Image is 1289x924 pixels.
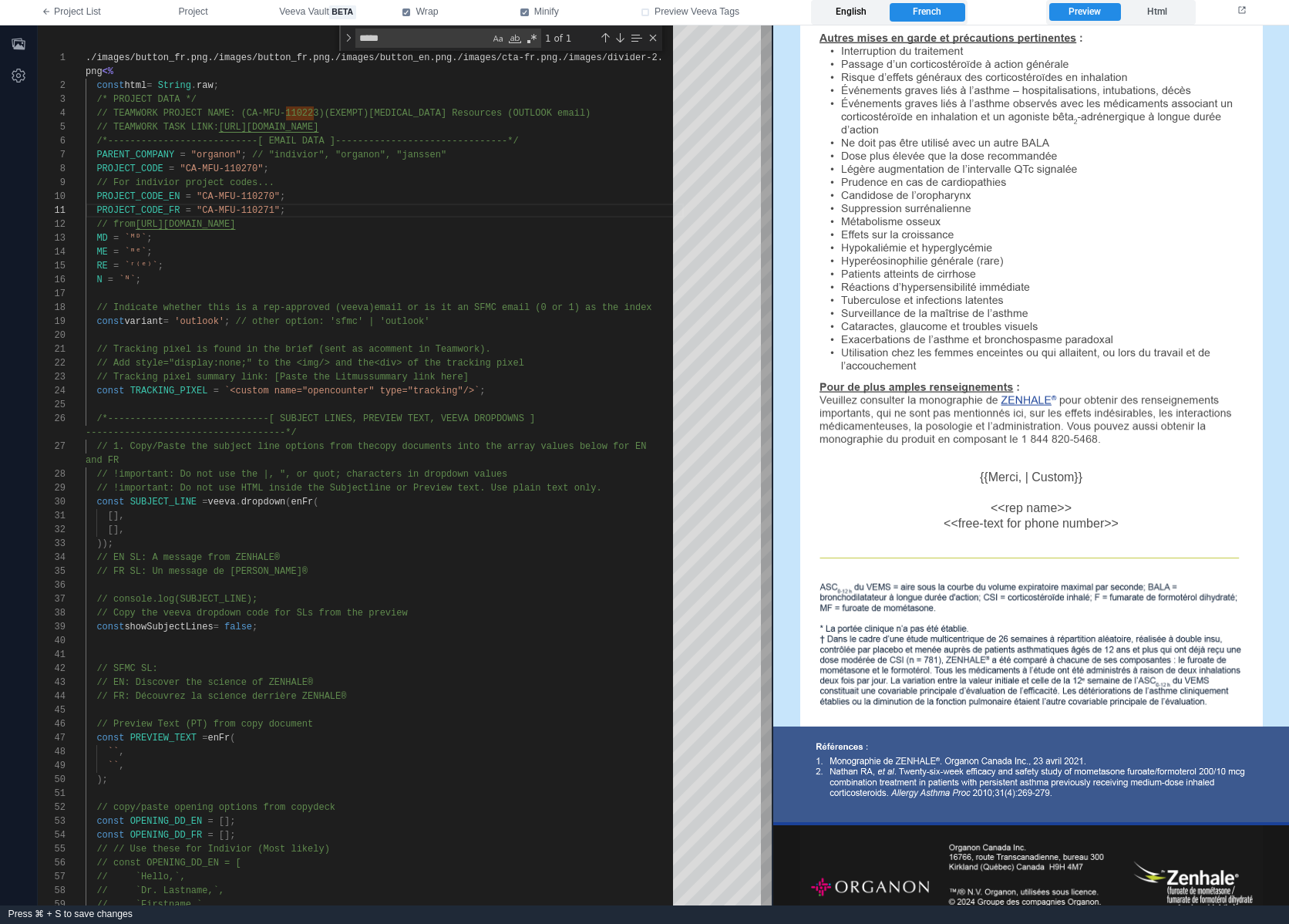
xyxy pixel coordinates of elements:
div: 49 [38,759,66,773]
label: Preview [1049,3,1120,22]
div: 21 [38,342,66,356]
span: ; [280,205,285,216]
span: // !important: Do not use the |, ", or quot; chara [96,469,374,480]
div: 30 [38,495,66,509]
span: = [113,261,119,271]
span: = [214,386,219,396]
span: // TEAMWORK PROJECT NAME: (CA-MFU-110223)(EXEMPT) [96,108,369,119]
div: 25 [38,398,66,412]
span: es/button_en.png./images/cta-fr.png./images/divide [363,52,641,63]
div: 1 of 1 [544,29,597,48]
span: comment in Teamwork). [374,344,490,355]
div: 8 [38,162,66,176]
span: PROJECT_CODE_EN [96,191,180,202]
span: 'outlook' [174,316,224,327]
div: 52 [38,801,66,814]
textarea: Find [356,29,490,47]
div: 16 [38,273,66,287]
div: 41 [38,648,66,662]
div: 2 [38,79,66,93]
div: 57 [38,870,66,884]
span: // EN SL: A message from ZENHALE® [96,552,280,563]
span: Minify [534,5,559,19]
div: 19 [38,315,66,329]
div: 38 [38,606,66,620]
span: = [207,816,213,827]
label: French [890,3,964,22]
div: 20 [38,329,66,342]
span: ------------------------*/ [374,136,518,147]
label: Html [1122,3,1193,22]
span: ; [480,386,485,396]
span: x [646,302,651,313]
div: 12 [38,218,66,231]
span: `ᵐᵉ` [124,247,146,258]
span: [], [108,511,125,521]
span: )); [96,538,113,549]
span: ; [252,622,257,632]
span: // SFMC SL: [96,663,157,674]
span: const [96,830,124,841]
span: ; [263,164,268,174]
span: const [96,316,124,327]
div: 42 [38,662,66,676]
span: , [119,747,124,757]
span: `ʳ⁽ᵉ⁾` [124,261,157,271]
div: 33 [38,537,66,551]
div: 14 [38,245,66,259]
span: const [96,816,124,827]
div: Next Match (Enter) [614,32,626,44]
div: 37 [38,592,66,606]
span: // Add style="display:none;" to the <img/> and the [96,358,374,369]
span: [MEDICAL_DATA] Resources (OUTLOOK email) [369,108,591,119]
div: 53 [38,814,66,828]
img: Organon | Organon Canada Inc.<br/> 16766, route Transcanadienne, bureau 300<br/> Kirkland (Québec... [27,800,490,923]
span: <div> of the tracking pixel [374,358,523,369]
span: "CA-MFU-110271" [197,205,280,216]
div: 22 [38,356,66,370]
span: enFr [207,733,230,744]
span: line or Preview text. Use plain text only. [369,483,601,494]
div: 31 [38,509,66,523]
div: 32 [38,523,66,537]
span: TRACKING_PIXEL [130,386,208,396]
span: // other option: 'sfmc' | 'outlook' [235,316,429,327]
div: 47 [38,731,66,745]
textarea: Editor content;Press Alt+F1 for Accessibility Options. [275,204,276,218]
div: 39 [38,620,66,634]
span: "CA-MFU-110270" [180,164,263,174]
span: EVIEW TEXT, VEEVA DROPDOWNS ] [374,413,535,424]
span: PARENT_COMPANY [96,150,174,160]
span: = [113,247,119,258]
span: = [146,80,152,91]
span: email or is it an SFMC email (0 or 1) as the inde [374,302,646,313]
span: = [108,275,113,285]
div: 44 [38,690,66,703]
span: html [124,80,146,91]
span: // `Hello,`, [96,872,185,882]
div: 6 [38,134,66,148]
span: r-2. [641,52,663,63]
span: `` [108,747,119,757]
span: // console.log(SUBJECT_LINE); [96,594,257,605]
div: 17 [38,287,66,301]
div: 5 [38,120,66,134]
div: 35 [38,565,66,578]
span: summary link here] [369,372,469,383]
div: 59 [38,898,66,912]
span: [], [108,524,125,535]
span: const [96,80,124,91]
div: 26 [38,412,66,426]
span: ); [96,774,107,785]
span: PROJECT_CODE [96,164,163,174]
div: 7 [38,148,66,162]
span: showSubjectLines [124,622,213,632]
span: Project [178,5,207,19]
div: 29 [38,481,66,495]
div: 54 [38,828,66,842]
span: ; [136,275,141,285]
div: 56 [38,856,66,870]
span: String [158,80,191,91]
